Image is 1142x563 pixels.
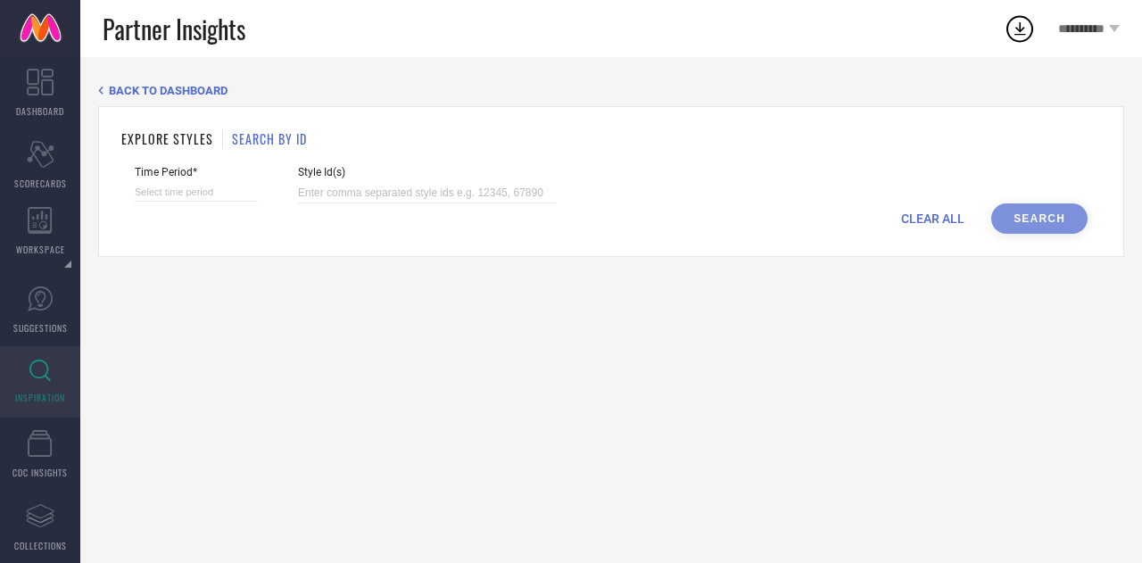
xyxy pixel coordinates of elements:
[232,129,307,148] h1: SEARCH BY ID
[121,129,213,148] h1: EXPLORE STYLES
[13,321,68,335] span: SUGGESTIONS
[14,539,67,552] span: COLLECTIONS
[12,466,68,479] span: CDC INSIGHTS
[298,166,557,178] span: Style Id(s)
[135,166,258,178] span: Time Period*
[298,183,557,203] input: Enter comma separated style ids e.g. 12345, 67890
[135,183,258,202] input: Select time period
[1004,12,1036,45] div: Open download list
[16,104,64,118] span: DASHBOARD
[901,211,964,226] span: CLEAR ALL
[109,84,228,97] span: BACK TO DASHBOARD
[16,243,65,256] span: WORKSPACE
[15,391,65,404] span: INSPIRATION
[14,177,67,190] span: SCORECARDS
[98,84,1124,97] div: Back TO Dashboard
[103,11,245,47] span: Partner Insights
